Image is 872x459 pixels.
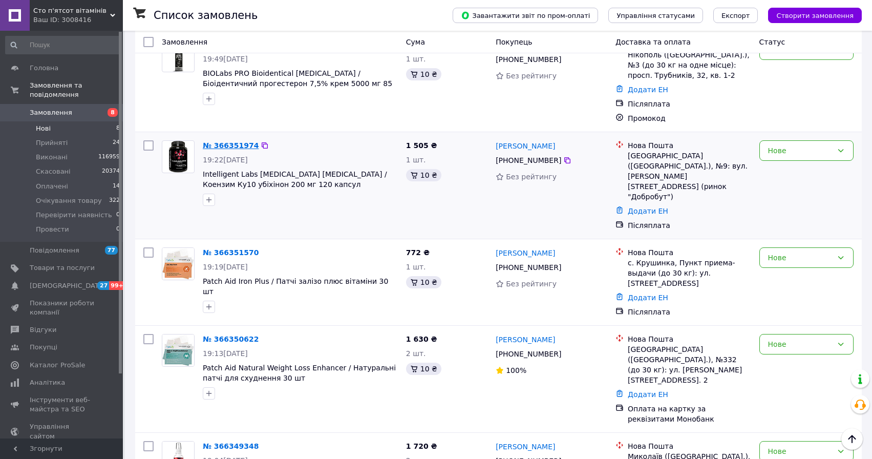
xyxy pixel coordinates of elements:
span: [DEMOGRAPHIC_DATA] [30,281,105,290]
span: 99+ [109,281,126,290]
button: Управління статусами [608,8,703,23]
div: Нове [768,145,833,156]
a: [PERSON_NAME] [496,141,555,151]
span: 2 шт. [406,349,426,358]
div: Промокод [626,111,753,126]
div: [PHONE_NUMBER] [494,347,563,361]
div: [PHONE_NUMBER] [494,260,563,275]
a: Patch Aid Iron Plus / Патчі залізо плюс вітаміни 30 шт [203,277,388,296]
span: 322 [109,196,120,205]
span: 1 630 ₴ [406,335,437,343]
a: Patch Aid Natural Weight Loss Enhancer / Натуральні патчі для схуднення 30 шт [203,364,396,382]
div: Ваш ID: 3008416 [33,15,123,25]
span: Інструменти веб-майстра та SEO [30,395,95,414]
span: Виконані [36,153,68,162]
a: № 366351974 [203,141,259,150]
div: [GEOGRAPHIC_DATA] ([GEOGRAPHIC_DATA].), №332 (до 30 кг): ул. [PERSON_NAME][STREET_ADDRESS]. 2 [628,344,751,385]
span: 100% [506,366,526,374]
img: Фото товару [162,335,194,366]
div: Післяплата [628,307,751,317]
span: 19:13[DATE] [203,349,248,358]
span: 20374 [102,167,120,176]
div: с. Крушинка, Пункт приема-выдачи (до 30 кг): ул. [STREET_ADDRESS] [628,258,751,288]
span: Замовлення [162,38,207,46]
button: Експорт [713,8,758,23]
span: Повідомлення [30,246,79,255]
span: 24 [113,138,120,148]
span: 1 720 ₴ [406,442,437,450]
a: Intelligent Labs [MEDICAL_DATA] [MEDICAL_DATA] / Коензим Ку10 убіхінон 200 мг 120 капсул [203,170,387,189]
img: Фото товару [162,248,194,280]
span: 1 505 ₴ [406,141,437,150]
div: Післяплата [628,220,751,231]
span: Без рейтингу [506,72,557,80]
span: Головна [30,64,58,73]
a: [PERSON_NAME] [496,335,555,345]
span: Доставка та оплата [615,38,691,46]
a: Фото товару [162,334,195,367]
div: 10 ₴ [406,169,441,181]
div: Післяплата [628,99,751,109]
span: Покупець [496,38,532,46]
span: 77 [105,246,118,255]
span: Оплачені [36,182,68,191]
span: Скасовані [36,167,71,176]
div: Нове [768,252,833,263]
span: Замовлення [30,108,72,117]
span: Створити замовлення [776,12,854,19]
span: Товари та послуги [30,263,95,273]
span: 19:49[DATE] [203,55,248,63]
span: Відгуки [30,325,56,335]
span: Експорт [721,12,750,19]
button: Наверх [841,428,863,450]
span: 19:22[DATE] [203,156,248,164]
span: Cто п'ятсот вітамінів [33,6,110,15]
a: Додати ЕН [628,294,668,302]
div: Нова Пошта [628,140,751,151]
span: Без рейтингу [506,173,557,181]
span: Прийняті [36,138,68,148]
div: Нове [768,446,833,457]
h1: Список замовлень [154,9,258,22]
span: 0 [116,211,120,220]
div: 10 ₴ [406,68,441,80]
a: № 366349348 [203,442,259,450]
div: Нова Пошта [628,247,751,258]
a: № 366351570 [203,248,259,257]
button: Завантажити звіт по пром-оплаті [453,8,598,23]
div: Нікополь ([GEOGRAPHIC_DATA].), №3 (до 30 кг на одне місце): просп. Трубників, 32, кв. 1-2 [628,50,751,80]
span: 116959 [98,153,120,162]
span: 8 [108,108,118,117]
div: [PHONE_NUMBER] [494,153,563,168]
span: Управління статусами [616,12,695,19]
div: Нове [768,339,833,350]
span: Cума [406,38,425,46]
span: 0 [116,225,120,234]
a: Додати ЕН [628,390,668,399]
a: Додати ЕН [628,207,668,215]
span: 1 шт. [406,156,426,164]
span: Нові [36,124,51,133]
div: [GEOGRAPHIC_DATA] ([GEOGRAPHIC_DATA].), №9: вул. [PERSON_NAME][STREET_ADDRESS] (ринок "Добробут") [628,151,751,202]
a: BIOLabs PRO Bioidentical [MEDICAL_DATA] / Біоідентичний прогестерон 7,5% крем 5000 мг 85 грамів [203,69,392,98]
a: [PERSON_NAME] [496,442,555,452]
a: № 366350622 [203,335,259,343]
span: Управління сайтом [30,422,95,441]
span: 27 [97,281,109,290]
span: 8 [116,124,120,133]
a: Додати ЕН [628,86,668,94]
div: Нова Пошта [628,334,751,344]
button: Створити замовлення [768,8,862,23]
span: 1 шт. [406,263,426,271]
span: Замовлення та повідомлення [30,81,123,99]
div: 10 ₴ [406,276,441,288]
div: Оплата на картку за реквізитами Монобанк [628,404,751,424]
img: Фото товару [173,40,183,72]
input: Пошук [5,36,121,54]
span: 14 [113,182,120,191]
span: Перевірити наявність [36,211,112,220]
span: 772 ₴ [406,248,430,257]
span: Каталог ProSale [30,361,85,370]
